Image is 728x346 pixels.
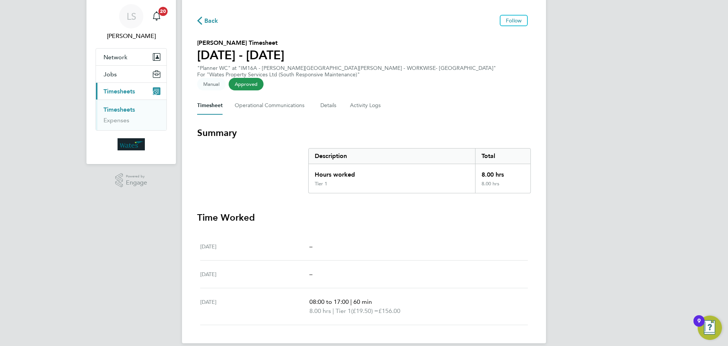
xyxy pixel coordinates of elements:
[309,164,475,181] div: Hours worked
[197,16,218,25] button: Back
[104,117,129,124] a: Expenses
[197,78,226,90] span: This timesheet was manually created.
[104,54,127,61] span: Network
[96,138,167,150] a: Go to home page
[336,307,351,316] span: Tier 1
[506,17,522,24] span: Follow
[118,138,145,150] img: wates-logo-retina.png
[235,96,308,115] button: Operational Communications
[320,96,338,115] button: Details
[350,298,352,305] span: |
[309,298,349,305] span: 08:00 to 17:00
[315,181,327,187] div: Tier 1
[96,4,167,41] a: LS[PERSON_NAME]
[475,181,530,193] div: 8.00 hrs
[200,242,309,251] div: [DATE]
[229,78,264,90] span: This timesheet has been approved.
[104,88,135,95] span: Timesheets
[197,212,531,224] h3: Time Worked
[309,307,331,314] span: 8.00 hrs
[158,7,168,16] span: 20
[126,180,147,186] span: Engage
[127,11,136,21] span: LS
[197,65,496,78] div: "Planner WC" at "IM16A - [PERSON_NAME][GEOGRAPHIC_DATA][PERSON_NAME] - WORKWISE- [GEOGRAPHIC_DATA]"
[475,149,530,164] div: Total
[149,4,164,28] a: 20
[197,71,496,78] div: For "Wates Property Services Ltd (South Responsive Maintenance)"
[197,47,284,63] h1: [DATE] - [DATE]
[96,83,166,100] button: Timesheets
[96,66,166,82] button: Jobs
[309,243,312,250] span: –
[475,164,530,181] div: 8.00 hrs
[96,49,166,65] button: Network
[200,297,309,316] div: [DATE]
[197,127,531,325] section: Timesheet
[353,298,372,305] span: 60 min
[197,38,284,47] h2: [PERSON_NAME] Timesheet
[96,100,166,130] div: Timesheets
[697,321,701,331] div: 9
[96,32,167,41] span: Lee Saunders
[378,307,400,314] span: £156.00
[350,96,382,115] button: Activity Logs
[308,148,531,193] div: Summary
[351,307,378,314] span: (£19.50) =
[309,270,312,278] span: –
[333,307,334,314] span: |
[104,71,117,78] span: Jobs
[200,270,309,279] div: [DATE]
[204,16,218,25] span: Back
[115,173,147,188] a: Powered byEngage
[197,96,223,115] button: Timesheet
[104,106,135,113] a: Timesheets
[309,149,475,164] div: Description
[500,15,528,26] button: Follow
[197,127,531,139] h3: Summary
[126,173,147,180] span: Powered by
[698,316,722,340] button: Open Resource Center, 9 new notifications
